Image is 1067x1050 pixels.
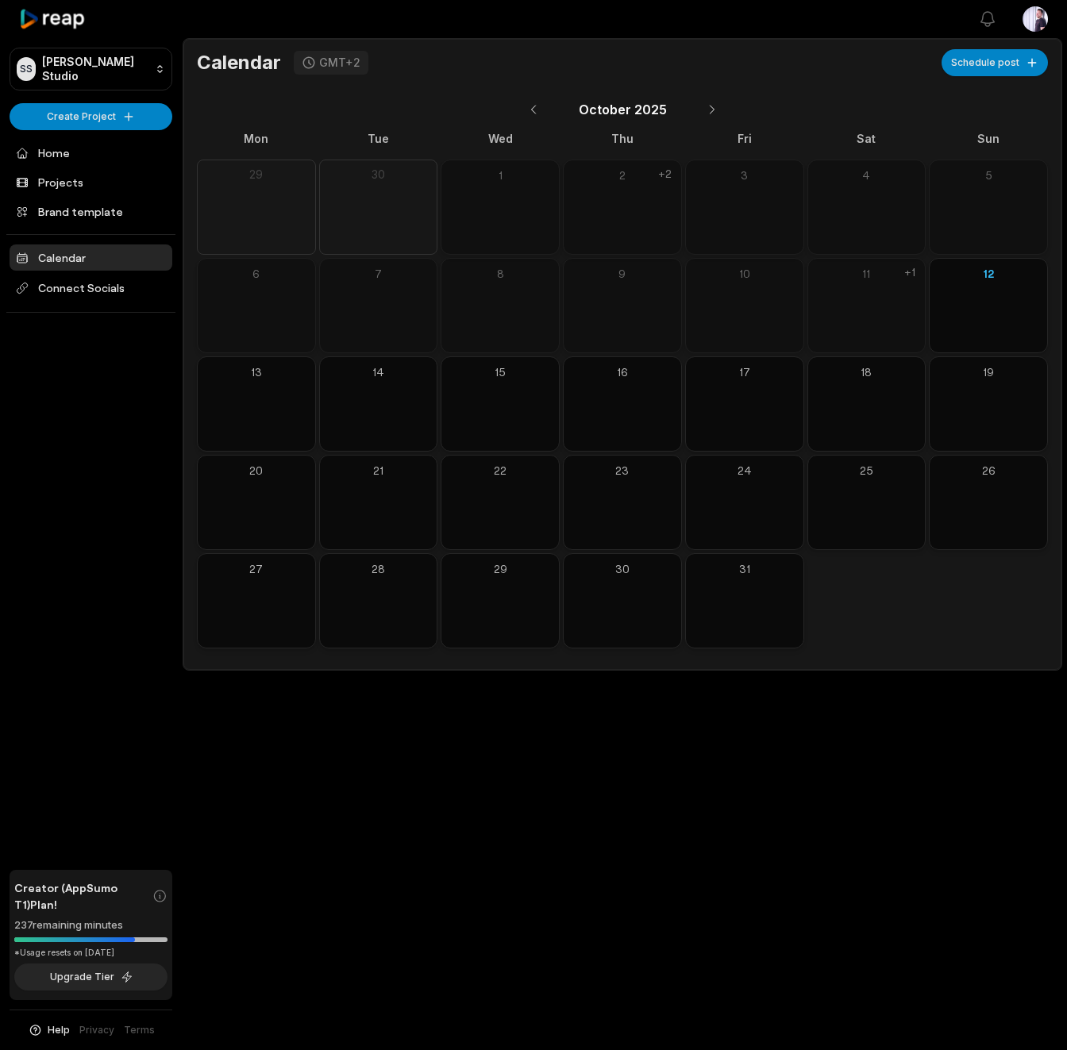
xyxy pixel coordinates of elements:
[942,49,1048,76] button: Schedule post
[326,265,431,282] div: 7
[685,130,804,147] div: Fri
[14,917,168,933] div: 237 remaining minutes
[42,55,148,83] p: [PERSON_NAME] Studio
[10,274,172,302] span: Connect Socials
[10,103,172,130] button: Create Project
[204,167,309,183] div: 29
[14,947,168,959] div: *Usage resets on [DATE]
[197,51,281,75] h1: Calendar
[448,265,553,282] div: 8
[28,1023,70,1037] button: Help
[692,265,797,282] div: 10
[17,57,36,81] div: SS
[10,169,172,195] a: Projects
[692,167,797,183] div: 3
[124,1023,155,1037] a: Terms
[48,1023,70,1037] span: Help
[570,167,675,183] div: 2
[448,167,553,183] div: 1
[204,265,309,282] div: 6
[197,130,316,147] div: Mon
[319,56,360,70] div: GMT+2
[79,1023,114,1037] a: Privacy
[936,167,1041,183] div: 5
[807,130,926,147] div: Sat
[563,130,682,147] div: Thu
[10,244,172,271] a: Calendar
[570,265,675,282] div: 9
[579,100,667,119] span: October 2025
[815,167,919,183] div: 4
[14,963,168,990] button: Upgrade Tier
[10,198,172,225] a: Brand template
[14,879,152,913] span: Creator (AppSumo T1) Plan!
[319,130,438,147] div: Tue
[929,130,1048,147] div: Sun
[326,167,431,183] div: 30
[815,265,919,282] div: 11
[441,130,560,147] div: Wed
[10,140,172,166] a: Home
